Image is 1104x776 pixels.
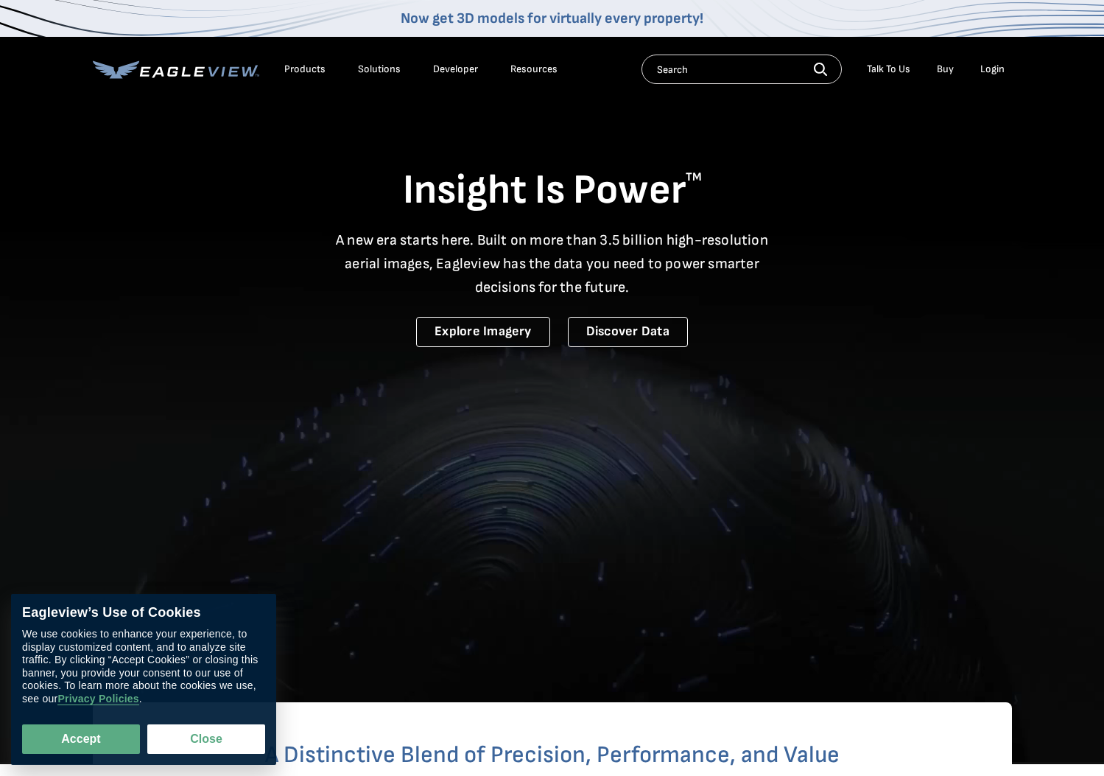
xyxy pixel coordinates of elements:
[57,693,138,706] a: Privacy Policies
[147,724,265,754] button: Close
[980,63,1005,76] div: Login
[327,228,778,299] p: A new era starts here. Built on more than 3.5 billion high-resolution aerial images, Eagleview ha...
[22,629,265,706] div: We use cookies to enhance your experience, to display customized content, and to analyze site tra...
[358,63,401,76] div: Solutions
[568,317,688,347] a: Discover Data
[433,63,478,76] a: Developer
[510,63,558,76] div: Resources
[686,170,702,184] sup: TM
[152,744,953,767] h2: A Distinctive Blend of Precision, Performance, and Value
[401,10,703,27] a: Now get 3D models for virtually every property!
[641,55,842,84] input: Search
[284,63,326,76] div: Products
[93,165,1012,217] h1: Insight Is Power
[937,63,954,76] a: Buy
[416,317,550,347] a: Explore Imagery
[867,63,910,76] div: Talk To Us
[22,605,265,621] div: Eagleview’s Use of Cookies
[22,724,140,754] button: Accept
